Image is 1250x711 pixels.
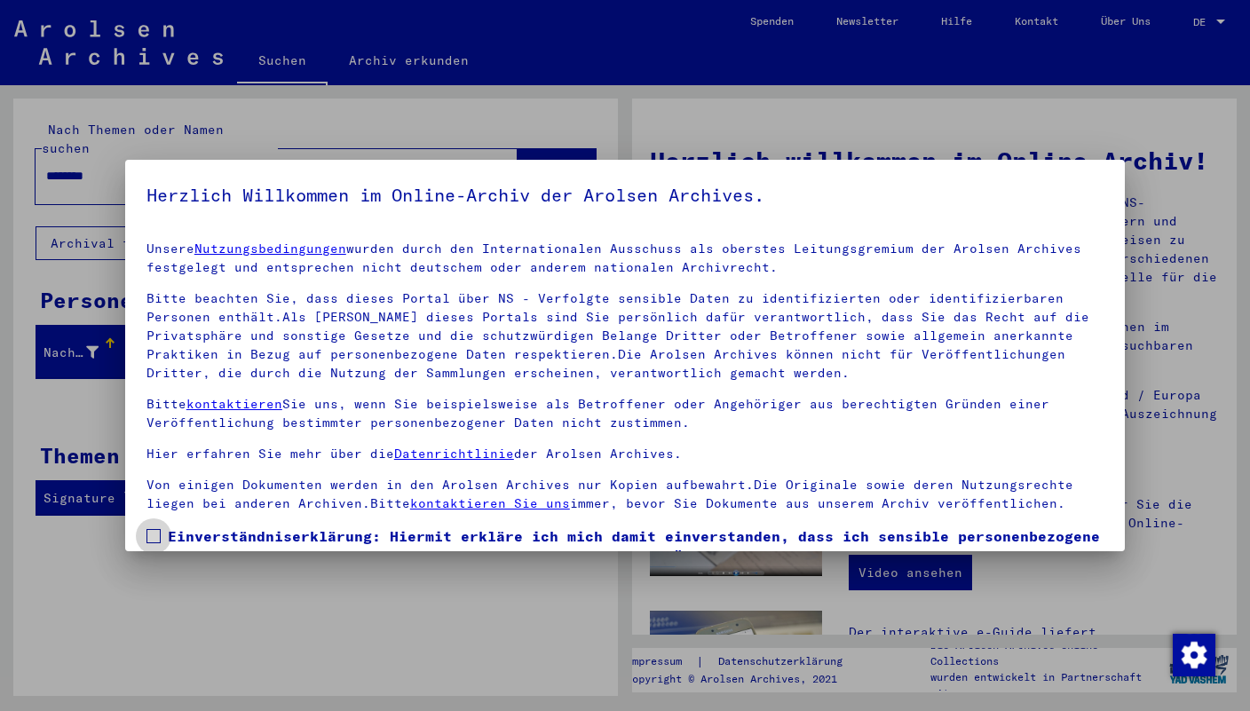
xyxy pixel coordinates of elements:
[194,241,346,257] a: Nutzungsbedingungen
[146,240,1104,277] p: Unsere wurden durch den Internationalen Ausschuss als oberstes Leitungsgremium der Arolsen Archiv...
[168,525,1104,611] span: Einverständniserklärung: Hiermit erkläre ich mich damit einverstanden, dass ich sensible personen...
[186,396,282,412] a: kontaktieren
[146,289,1104,383] p: Bitte beachten Sie, dass dieses Portal über NS - Verfolgte sensible Daten zu identifizierten oder...
[1173,634,1215,676] img: Zustimmung ändern
[1172,633,1214,675] div: Zustimmung ändern
[146,181,1104,209] h5: Herzlich Willkommen im Online-Archiv der Arolsen Archives.
[146,476,1104,513] p: Von einigen Dokumenten werden in den Arolsen Archives nur Kopien aufbewahrt.Die Originale sowie d...
[146,445,1104,463] p: Hier erfahren Sie mehr über die der Arolsen Archives.
[146,395,1104,432] p: Bitte Sie uns, wenn Sie beispielsweise als Betroffener oder Angehöriger aus berechtigten Gründen ...
[394,446,514,462] a: Datenrichtlinie
[410,495,570,511] a: kontaktieren Sie uns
